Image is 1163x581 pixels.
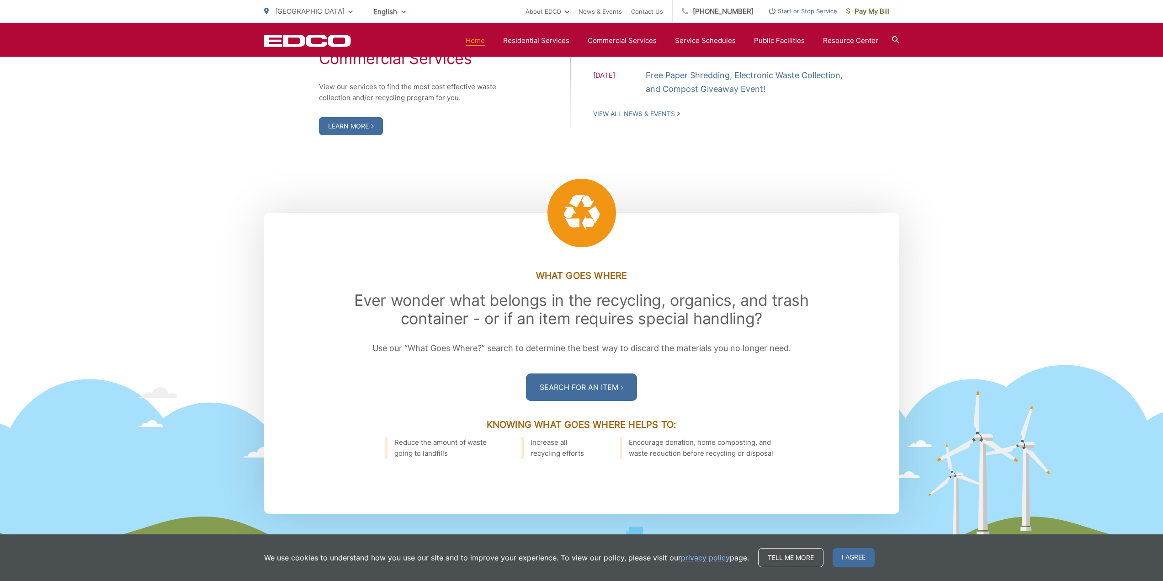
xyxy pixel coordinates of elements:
a: About EDCO [526,6,569,17]
h2: Commercial Services [319,49,515,68]
li: Encourage donation, home composting, and waste reduction before recycling or disposal [620,437,778,459]
li: Reduce the amount of waste going to landfills [385,437,494,459]
a: Search For an Item [526,373,637,401]
a: EDCD logo. Return to the homepage. [264,34,351,47]
p: View our services to find the most cost effective waste collection and/or recycling program for you. [319,81,515,103]
span: [DATE] [593,70,646,96]
a: Tell me more [758,548,823,567]
span: English [366,4,413,20]
span: [GEOGRAPHIC_DATA] [275,7,345,16]
a: Home [466,35,485,46]
a: Service Schedules [675,35,736,46]
h3: Knowing What Goes Where Helps To: [319,419,844,430]
p: Use our “What Goes Where?” search to determine the best way to discard the materials you no longe... [319,341,844,355]
a: News & Events [579,6,622,17]
li: Increase all recycling efforts [521,437,592,459]
a: Residential Services [503,35,569,46]
a: Free Paper Shredding, Electronic Waste Collection, and Compost Giveaway Event! [646,69,844,96]
a: Contact Us [631,6,663,17]
p: We use cookies to understand how you use our site and to improve your experience. To view our pol... [264,552,749,563]
a: privacy policy [681,552,730,563]
a: Commercial Services [588,35,657,46]
span: I agree [833,548,875,567]
span: Pay My Bill [846,6,890,17]
a: Public Facilities [754,35,805,46]
a: View All News & Events [593,110,680,118]
a: Learn More [319,117,383,135]
h3: What Goes Where [319,270,844,281]
h2: Ever wonder what belongs in the recycling, organics, and trash container - or if an item requires... [319,291,844,328]
a: Resource Center [823,35,878,46]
